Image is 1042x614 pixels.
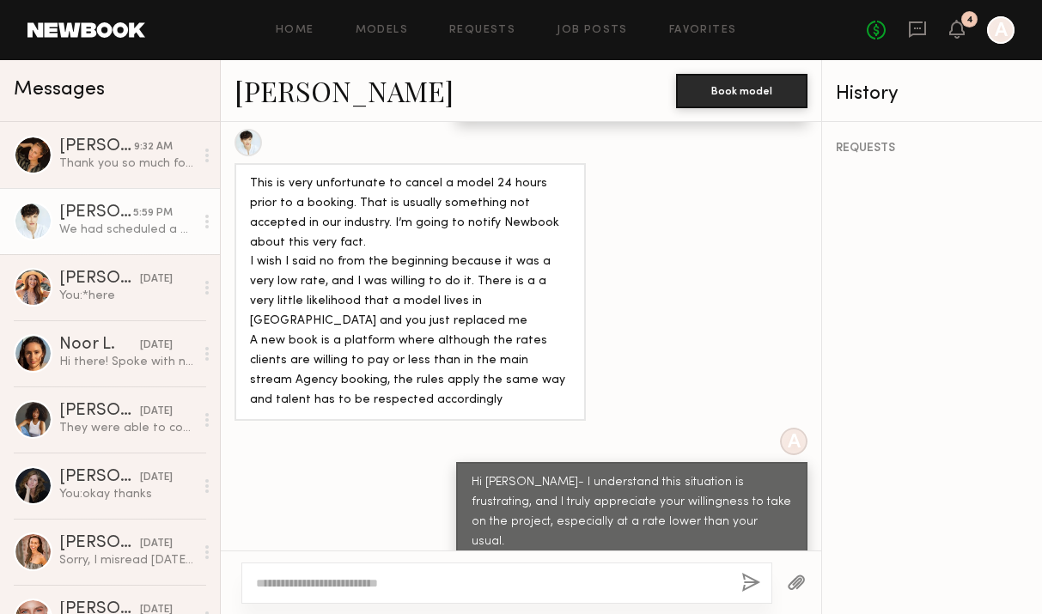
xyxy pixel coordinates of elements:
div: 4 [966,15,973,25]
a: Job Posts [557,25,628,36]
div: [PERSON_NAME] [59,271,140,288]
div: [DATE] [140,536,173,552]
div: [DATE] [140,337,173,354]
div: Thank you so much for the clarity [59,155,194,172]
div: [PERSON_NAME] [59,535,140,552]
div: [DATE] [140,470,173,486]
div: This is very unfortunate to cancel a model 24 hours prior to a booking. That is usually something... [250,174,570,410]
div: [PERSON_NAME] [59,403,140,420]
div: You: okay thanks [59,486,194,502]
div: [DATE] [140,404,173,420]
span: Messages [14,80,105,100]
div: REQUESTS [836,143,1028,155]
div: Hi there! Spoke with new book, they told me they’ve adjusted it. Sorry for any inconvenience. [59,354,194,370]
div: 9:32 AM [134,139,173,155]
div: We had scheduled a meeting on Zoom. I was ready to show up at the first one. You asked for a time... [59,222,194,238]
div: [PERSON_NAME] [59,138,134,155]
button: Book model [676,74,807,108]
a: [PERSON_NAME] [235,72,454,109]
a: Home [276,25,314,36]
div: They were able to correct it for me! :) [59,420,194,436]
a: Models [356,25,408,36]
div: 5:59 PM [133,205,173,222]
div: History [836,84,1028,104]
a: A [987,16,1015,44]
a: Favorites [669,25,737,36]
a: Requests [449,25,515,36]
div: Sorry, I misread [DATE] for [DATE]. Never mind, I confirmed 😊. Thank you. [59,552,194,568]
div: [PERSON_NAME] [59,204,133,222]
div: Noor L. [59,337,140,354]
div: [DATE] [140,271,173,288]
div: You: *here [59,288,194,304]
div: [PERSON_NAME] [59,469,140,486]
a: Book model [676,82,807,97]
